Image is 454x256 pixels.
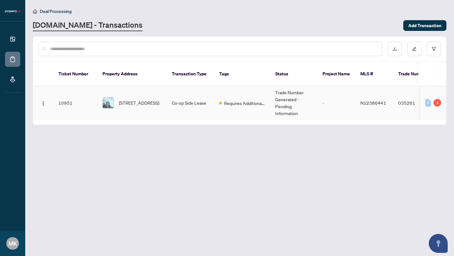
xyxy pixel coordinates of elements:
[270,62,317,86] th: Status
[41,101,46,106] img: Logo
[407,42,422,56] button: edit
[214,62,270,86] th: Tags
[429,234,448,253] button: Open asap
[403,20,446,31] button: Add Transaction
[97,62,167,86] th: Property Address
[387,42,402,56] button: download
[167,62,214,86] th: Transaction Type
[393,62,437,86] th: Trade Number
[40,9,72,14] span: Deal Processing
[412,47,416,51] span: edit
[33,20,143,31] a: [DOMAIN_NAME] - Transactions
[53,86,97,119] td: 10951
[393,86,437,119] td: 035261
[9,239,17,248] span: MK
[119,99,159,106] span: [STREET_ADDRESS]
[38,98,48,108] button: Logo
[393,47,397,51] span: download
[270,86,317,119] td: Trade Number Generated - Pending Information
[408,20,441,31] span: Add Transaction
[33,9,37,14] span: home
[425,99,431,107] div: 0
[103,97,113,108] img: thumbnail-img
[5,9,20,13] img: logo
[434,99,441,107] div: 1
[317,86,355,119] td: -
[360,100,386,106] span: N12386441
[317,62,355,86] th: Project Name
[53,62,97,86] th: Ticket Number
[167,86,214,119] td: Co-op Side Lease
[355,62,393,86] th: MLS #
[224,100,265,107] span: Requires Additional Docs
[427,42,441,56] button: filter
[432,47,436,51] span: filter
